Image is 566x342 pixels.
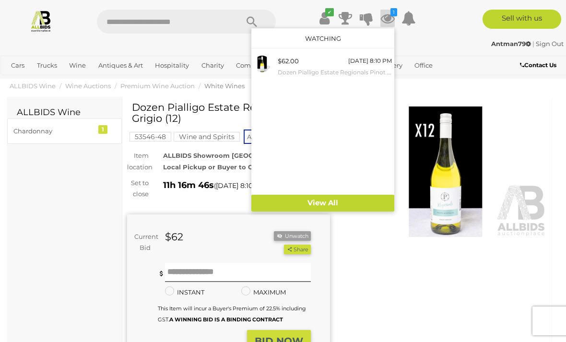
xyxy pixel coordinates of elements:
a: Antman79 [491,40,532,47]
button: Search [228,10,276,34]
a: View All [251,195,394,212]
div: [DATE] 8:10 PM [348,56,392,66]
a: Antiques & Art [94,58,147,73]
a: $62.00 [DATE] 8:10 PM Dozen Pialligo Estate Regionals Pinot Grigio (12) [251,53,394,80]
a: 1 [380,10,395,27]
i: 1 [390,8,397,16]
a: Watching [305,35,341,42]
small: Dozen Pialligo Estate Regionals Pinot Grigio (12) [278,67,392,78]
a: Wine [65,58,90,73]
a: ✔ [317,10,331,27]
span: $62.00 [278,57,299,65]
a: Cars [7,58,28,73]
a: Hospitality [151,58,193,73]
a: Sell with us [483,10,561,29]
a: Office [411,58,436,73]
b: Contact Us [520,61,556,69]
a: Contact Us [520,60,559,71]
img: Allbids.com.au [30,10,52,32]
img: 53546-48a.jpg [254,56,271,72]
a: Sign Out [536,40,564,47]
a: Sports [7,73,35,89]
a: Trucks [33,58,61,73]
a: Computers [232,58,275,73]
i: ✔ [325,8,334,16]
strong: Antman79 [491,40,531,47]
a: Charity [198,58,228,73]
span: | [532,40,534,47]
a: [GEOGRAPHIC_DATA] [39,73,115,89]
